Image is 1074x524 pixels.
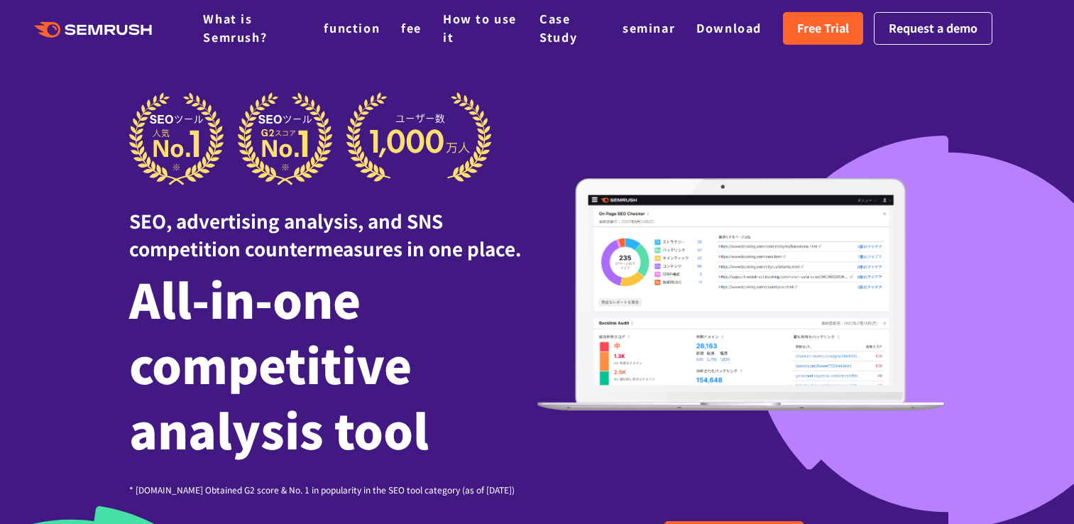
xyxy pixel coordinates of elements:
[874,12,992,45] a: Request a demo
[783,12,863,45] a: Free Trial
[539,10,577,45] a: Case Study
[797,19,849,38] span: Free Trial
[129,483,537,496] div: * [DOMAIN_NAME] Obtained G2 score & No. 1 in popularity in the SEO tool category (as of [DATE])
[623,19,675,36] a: seminar
[129,185,537,262] div: SEO, advertising analysis, and SNS competition countermeasures in one place.
[203,10,267,45] a: What is Semrush?
[889,19,977,38] span: Request a demo
[696,19,762,36] a: Download
[324,19,380,36] a: function
[401,19,422,36] a: fee
[129,266,537,462] h1: All-in-one competitive analysis tool
[443,10,517,45] a: How to use it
